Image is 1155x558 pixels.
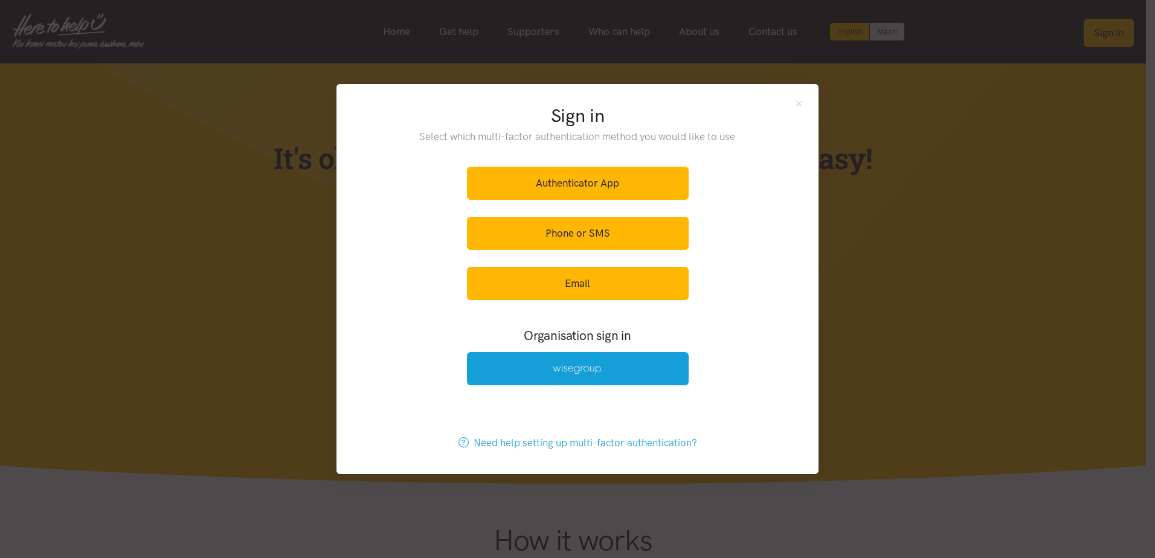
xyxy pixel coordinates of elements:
a: Email [467,267,689,300]
button: Close [794,98,804,109]
a: Need help setting up multi-factor authentication? [446,426,710,460]
a: Authenticator App [467,167,689,200]
img: Wise Group [553,364,602,374]
a: Phone or SMS [467,217,689,250]
h2: Sign in [395,103,761,129]
p: Select which multi-factor authentication method you would like to use [395,129,761,145]
h3: Organisation sign in [434,327,721,344]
